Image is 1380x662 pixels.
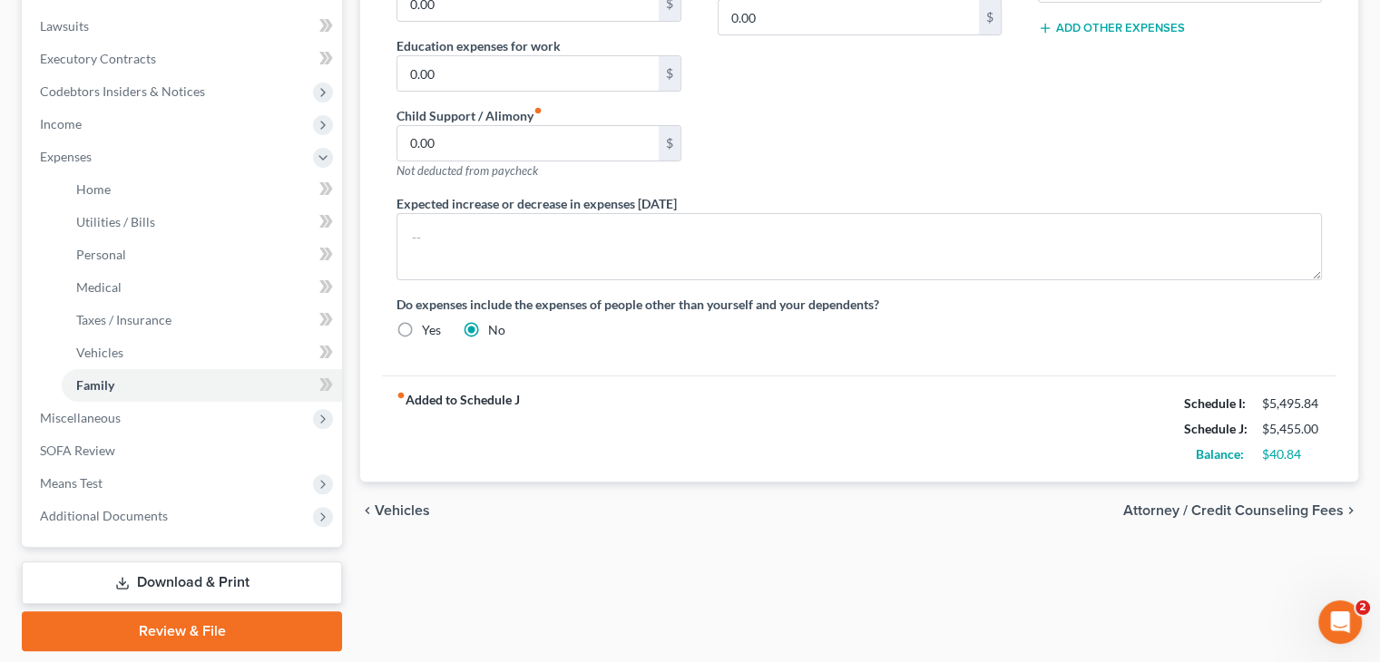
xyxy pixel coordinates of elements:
input: -- [397,126,658,161]
span: Home [76,181,111,197]
label: Do expenses include the expenses of people other than yourself and your dependents? [396,295,1322,314]
a: Lawsuits [25,10,342,43]
a: Medical [62,271,342,304]
iframe: Intercom live chat [1318,600,1362,644]
a: Home [62,173,342,206]
span: Means Test [40,475,103,491]
span: Taxes / Insurance [76,312,171,327]
span: Not deducted from paycheck [396,163,538,178]
strong: Balance: [1196,446,1244,462]
a: Vehicles [62,336,342,369]
label: Education expenses for work [396,36,561,55]
input: -- [397,56,658,91]
span: Vehicles [375,503,430,518]
span: Expenses [40,149,92,164]
i: chevron_right [1344,503,1358,518]
label: No [488,321,505,339]
div: $ [659,126,680,161]
a: Executory Contracts [25,43,342,75]
span: 2 [1356,600,1370,615]
div: $5,455.00 [1262,420,1322,438]
button: Attorney / Credit Counseling Fees chevron_right [1123,503,1358,518]
label: Child Support / Alimony [396,106,543,125]
a: SOFA Review [25,434,342,467]
div: $5,495.84 [1262,394,1322,413]
span: Lawsuits [40,18,89,34]
span: Utilities / Bills [76,214,155,229]
span: Additional Documents [40,508,168,523]
a: Family [62,369,342,402]
button: chevron_left Vehicles [360,503,430,518]
span: Miscellaneous [40,410,121,425]
span: Codebtors Insiders & Notices [40,83,205,99]
button: Add Other Expenses [1038,21,1185,35]
i: fiber_manual_record [533,106,543,115]
label: Yes [422,321,441,339]
a: Personal [62,239,342,271]
i: fiber_manual_record [396,391,406,400]
a: Review & File [22,611,342,651]
strong: Added to Schedule J [396,391,520,467]
span: SOFA Review [40,443,115,458]
i: chevron_left [360,503,375,518]
div: $40.84 [1262,445,1322,463]
a: Taxes / Insurance [62,304,342,336]
label: Expected increase or decrease in expenses [DATE] [396,194,677,213]
span: Personal [76,247,126,262]
div: $ [659,56,680,91]
a: Download & Print [22,561,342,604]
span: Executory Contracts [40,51,156,66]
strong: Schedule I: [1184,395,1246,411]
span: Family [76,377,114,393]
a: Utilities / Bills [62,206,342,239]
span: Vehicles [76,345,123,360]
strong: Schedule J: [1184,421,1248,436]
span: Income [40,116,82,131]
span: Medical [76,279,122,295]
span: Attorney / Credit Counseling Fees [1123,503,1344,518]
